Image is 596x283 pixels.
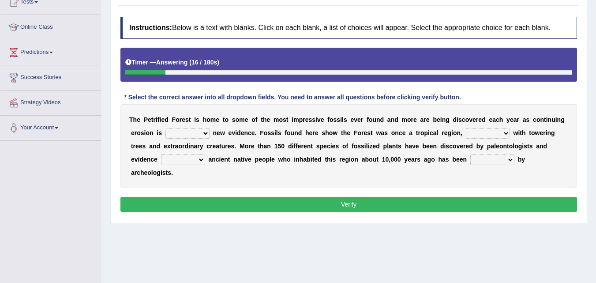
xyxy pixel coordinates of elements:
b: a [194,143,197,150]
b: y [506,116,510,123]
b: a [409,143,412,150]
b: e [332,143,336,150]
b: h [325,129,329,136]
b: o [137,129,141,136]
b: t [189,116,191,123]
b: d [184,143,188,150]
b: i [555,116,557,123]
b: n [376,116,380,123]
b: d [440,143,444,150]
b: r [133,143,135,150]
b: a [492,116,496,123]
b: Answering [156,59,188,66]
b: n [267,143,271,150]
b: t [261,116,263,123]
button: Verify [120,197,577,212]
b: r [361,129,364,136]
b: h [522,129,526,136]
b: f [367,116,369,123]
b: v [354,116,357,123]
b: s [232,116,236,123]
b: f [285,129,287,136]
b: e [402,129,406,136]
b: t [416,129,418,136]
b: i [340,116,342,123]
b: n [457,129,461,136]
b: d [482,116,486,123]
b: c [462,116,465,123]
b: s [142,143,146,150]
b: n [153,143,157,150]
b: e [148,116,151,123]
b: i [451,129,453,136]
b: g [551,129,555,136]
b: F [354,129,358,136]
b: i [274,129,276,136]
b: ( [189,59,191,66]
b: w [333,129,337,136]
b: o [178,143,182,150]
b: p [299,116,303,123]
b: n [433,143,437,150]
b: s [185,116,189,123]
b: s [344,116,347,123]
b: s [271,129,274,136]
b: n [190,143,194,150]
b: s [357,143,361,150]
b: e [510,116,514,123]
b: i [235,129,237,136]
b: e [430,143,433,150]
b: s [312,116,315,123]
b: f [352,143,354,150]
b: o [176,116,180,123]
b: h [203,116,207,123]
b: i [440,116,442,123]
b: i [364,143,366,150]
b: p [383,143,387,150]
b: s [308,116,312,123]
b: a [175,143,179,150]
b: e [217,129,220,136]
b: n [540,116,544,123]
b: . [255,129,257,136]
b: h [405,143,409,150]
b: f [327,116,330,123]
b: t [170,143,172,150]
b: i [194,116,196,123]
b: o [236,116,240,123]
b: t [311,143,313,150]
b: e [251,129,255,136]
a: Your Account [0,116,101,138]
b: n [294,129,298,136]
b: r [303,116,305,123]
b: s [384,129,388,136]
b: n [557,116,561,123]
b: v [457,143,460,150]
b: r [476,116,478,123]
b: d [376,143,380,150]
b: e [229,129,232,136]
b: n [547,129,551,136]
b: r [543,129,545,136]
b: e [315,129,319,136]
b: i [292,116,293,123]
b: e [478,116,482,123]
b: s [283,116,286,123]
b: d [237,129,241,136]
b: e [241,129,244,136]
b: l [276,129,278,136]
b: e [426,143,430,150]
b: e [472,116,476,123]
b: s [458,116,462,123]
b: l [387,143,389,150]
b: e [321,116,324,123]
b: o [453,129,457,136]
b: r [411,116,413,123]
b: r [225,143,227,150]
b: o [330,116,334,123]
b: a [433,129,437,136]
b: i [160,116,161,123]
b: o [354,143,358,150]
b: e [135,143,139,150]
b: p [424,129,428,136]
